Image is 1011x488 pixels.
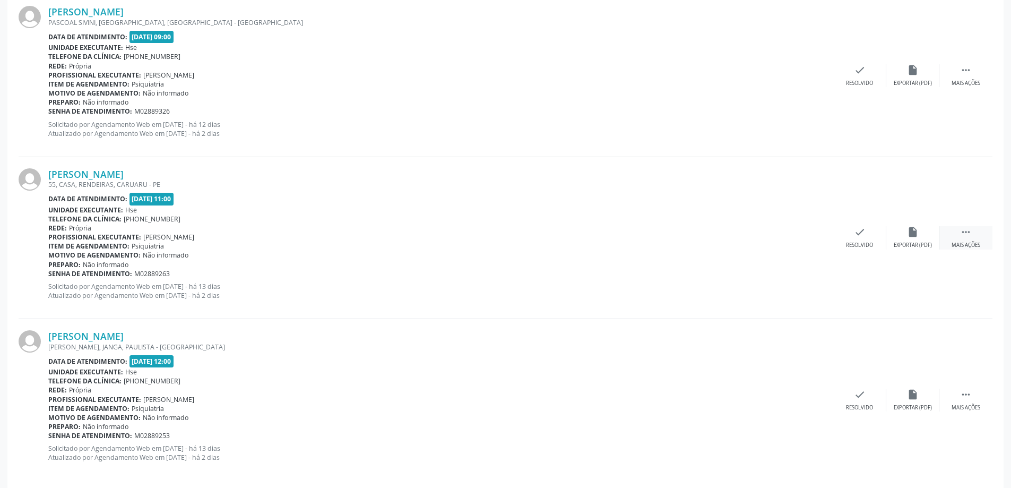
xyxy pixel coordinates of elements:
div: Exportar (PDF) [894,404,932,412]
span: [DATE] 11:00 [129,193,174,205]
span: [PERSON_NAME] [143,395,194,404]
span: [DATE] 09:00 [129,31,174,43]
b: Item de agendamento: [48,404,129,413]
img: img [19,6,41,28]
a: [PERSON_NAME] [48,6,124,18]
b: Motivo de agendamento: [48,89,141,98]
p: Solicitado por Agendamento Web em [DATE] - há 12 dias Atualizado por Agendamento Web em [DATE] - ... [48,120,833,138]
span: [PHONE_NUMBER] [124,52,180,61]
b: Preparo: [48,98,81,107]
b: Motivo de agendamento: [48,251,141,260]
span: Própria [69,62,91,71]
div: Mais ações [952,80,980,87]
b: Rede: [48,62,67,71]
img: img [19,330,41,353]
b: Unidade executante: [48,206,123,215]
span: Não informado [143,89,188,98]
b: Telefone da clínica: [48,376,122,386]
div: Exportar (PDF) [894,80,932,87]
span: Não informado [83,260,128,269]
img: img [19,168,41,191]
span: Própria [69,386,91,395]
div: Mais ações [952,404,980,412]
span: Hse [125,206,137,215]
span: Própria [69,224,91,233]
span: Psiquiatria [132,404,164,413]
b: Senha de atendimento: [48,431,132,440]
div: Exportar (PDF) [894,242,932,249]
b: Profissional executante: [48,71,141,80]
span: M02889253 [134,431,170,440]
a: [PERSON_NAME] [48,168,124,180]
b: Telefone da clínica: [48,215,122,224]
span: Hse [125,43,137,52]
div: Mais ações [952,242,980,249]
span: M02889326 [134,107,170,116]
i:  [960,64,972,76]
div: Resolvido [846,80,873,87]
b: Profissional executante: [48,395,141,404]
i: check [854,64,866,76]
span: [PERSON_NAME] [143,233,194,242]
b: Motivo de agendamento: [48,413,141,422]
span: [PERSON_NAME] [143,71,194,80]
b: Senha de atendimento: [48,269,132,278]
span: Hse [125,367,137,376]
i: insert_drive_file [907,389,919,400]
i: check [854,226,866,238]
i:  [960,389,972,400]
span: Não informado [143,251,188,260]
i: check [854,389,866,400]
b: Item de agendamento: [48,80,129,89]
b: Senha de atendimento: [48,107,132,116]
b: Unidade executante: [48,367,123,376]
b: Item de agendamento: [48,242,129,251]
p: Solicitado por Agendamento Web em [DATE] - há 13 dias Atualizado por Agendamento Web em [DATE] - ... [48,282,833,300]
b: Data de atendimento: [48,32,127,41]
span: Psiquiatria [132,242,164,251]
span: Não informado [83,422,128,431]
b: Preparo: [48,422,81,431]
div: Resolvido [846,242,873,249]
span: Não informado [143,413,188,422]
b: Unidade executante: [48,43,123,52]
b: Rede: [48,224,67,233]
i: insert_drive_file [907,64,919,76]
p: Solicitado por Agendamento Web em [DATE] - há 13 dias Atualizado por Agendamento Web em [DATE] - ... [48,444,833,462]
b: Telefone da clínica: [48,52,122,61]
div: 55, CASA, RENDEIRAS, CARUARU - PE [48,180,833,189]
i: insert_drive_file [907,226,919,238]
span: [PHONE_NUMBER] [124,215,180,224]
span: Não informado [83,98,128,107]
div: PASCOAL SIVINI, [GEOGRAPHIC_DATA], [GEOGRAPHIC_DATA] - [GEOGRAPHIC_DATA] [48,18,833,27]
span: Psiquiatria [132,80,164,89]
div: [PERSON_NAME], JANGA, PAULISTA - [GEOGRAPHIC_DATA] [48,343,833,352]
b: Data de atendimento: [48,357,127,366]
b: Rede: [48,386,67,395]
b: Data de atendimento: [48,194,127,203]
a: [PERSON_NAME] [48,330,124,342]
span: M02889263 [134,269,170,278]
b: Preparo: [48,260,81,269]
div: Resolvido [846,404,873,412]
i:  [960,226,972,238]
span: [PHONE_NUMBER] [124,376,180,386]
b: Profissional executante: [48,233,141,242]
span: [DATE] 12:00 [129,355,174,367]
